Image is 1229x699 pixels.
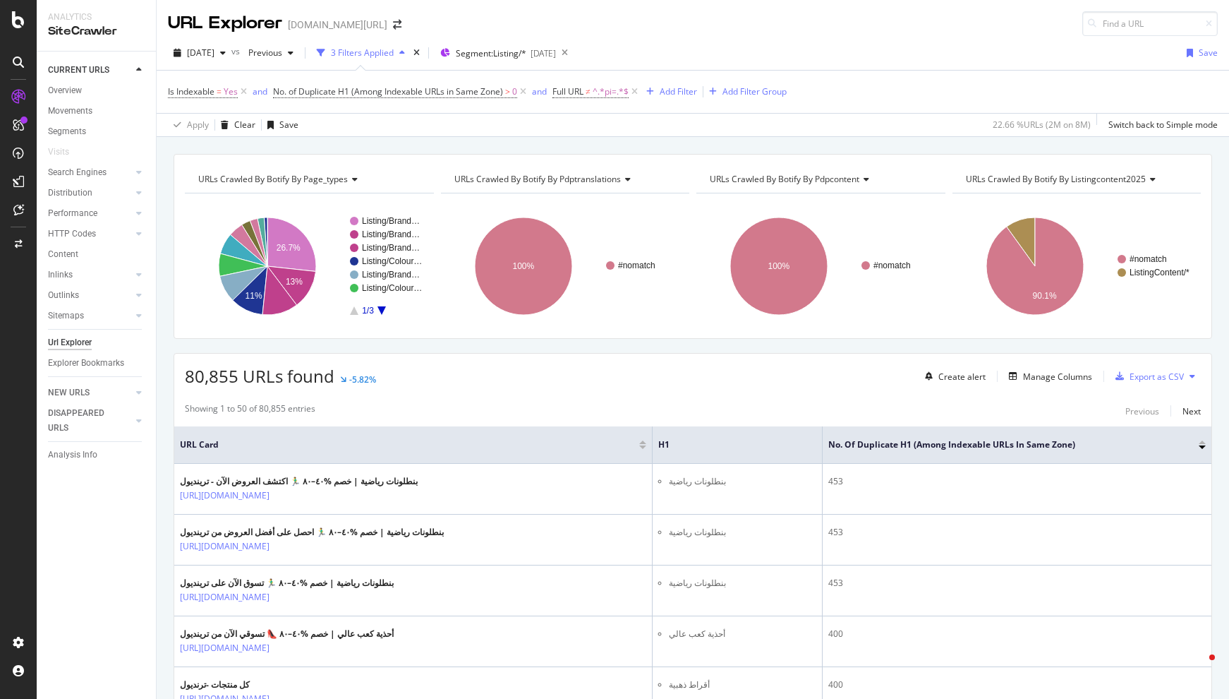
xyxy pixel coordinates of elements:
div: SiteCrawler [48,23,145,40]
button: Manage Columns [1003,368,1092,385]
div: 453 [828,577,1206,590]
div: times [411,46,423,60]
a: CURRENT URLS [48,63,132,78]
a: Distribution [48,186,132,201]
text: #nomatch [1130,254,1167,264]
div: URL Explorer [168,11,282,35]
div: arrow-right-arrow-left [393,20,401,30]
button: 3 Filters Applied [311,42,411,64]
text: Listing/Brand… [362,270,420,280]
div: Url Explorer [48,335,92,350]
text: 11% [246,291,262,301]
text: 100% [512,261,534,271]
div: 400 [828,679,1206,691]
div: A chart. [952,205,1201,328]
a: NEW URLS [48,386,132,400]
div: Clear [234,119,255,131]
div: Save [1199,47,1218,59]
div: [DATE] [531,47,556,59]
div: Analysis Info [48,448,97,462]
text: 100% [768,261,790,271]
div: NEW URLS [48,386,90,400]
button: Apply [168,114,209,136]
span: URLs Crawled By Botify By pdptranslations [454,173,621,185]
div: أحذية كعب عالي | خصم %٤٠–٨٠ 👠 تسوقي الآن من ترينديول [180,628,394,640]
button: Next [1182,402,1201,419]
text: 26.7% [277,243,301,253]
div: Performance [48,206,97,221]
div: Search Engines [48,165,107,180]
a: Content [48,247,146,262]
div: Movements [48,104,92,119]
span: URLs Crawled By Botify By pdpcontent [710,173,859,185]
text: 90.1% [1032,291,1056,301]
a: HTTP Codes [48,227,132,241]
div: Distribution [48,186,92,201]
text: Listing/Colour… [362,256,422,266]
div: A chart. [185,205,434,328]
div: Switch back to Simple mode [1108,119,1218,131]
button: and [532,85,547,98]
span: ≠ [586,85,591,97]
span: Full URL [552,85,583,97]
a: Inlinks [48,268,132,282]
span: > [505,85,510,97]
h4: URLs Crawled By Botify By listingcontent2025 [963,168,1189,191]
text: 1/3 [362,306,374,316]
div: Explorer Bookmarks [48,356,124,371]
span: No. of Duplicate H1 (Among Indexable URLs in Same Zone) [273,85,503,97]
text: Listing/Brand… [362,243,420,253]
div: Previous [1125,405,1159,417]
div: Visits [48,145,69,160]
button: Clear [215,114,255,136]
a: Segments [48,124,146,139]
span: Segment: Listing/* [456,47,526,59]
text: #nomatch [873,261,911,270]
a: DISAPPEARED URLS [48,406,132,436]
div: Apply [187,119,209,131]
a: Overview [48,83,146,98]
div: بنطلونات رياضية | خصم %٤٠–٨٠ 🏃‍♂️ احصل على أفضل العروض من ترينديول [180,526,444,539]
div: DISAPPEARED URLS [48,406,119,436]
div: -5.82% [349,374,376,386]
a: [URL][DOMAIN_NAME] [180,489,270,503]
text: Listing/Brand… [362,216,420,226]
div: Add Filter [660,85,697,97]
div: A chart. [441,205,690,328]
div: 3 Filters Applied [331,47,394,59]
div: 400 [828,628,1206,640]
h4: URLs Crawled By Botify By page_types [195,168,421,191]
a: Movements [48,104,146,119]
div: كل منتجات -ترنديول [180,679,331,691]
li: أحذية كعب عالي [669,628,816,640]
a: Search Engines [48,165,132,180]
div: [DOMAIN_NAME][URL] [288,18,387,32]
span: H1 [658,438,795,451]
div: Export as CSV [1130,371,1184,383]
span: Yes [224,82,238,102]
button: Segment:Listing/*[DATE] [435,42,556,64]
text: #nomatch [618,261,655,270]
div: 453 [828,475,1206,488]
button: Previous [1125,402,1159,419]
button: Save [1181,42,1218,64]
a: Outlinks [48,288,132,303]
div: Overview [48,83,82,98]
text: Listing/Brand… [362,229,420,239]
button: Save [262,114,298,136]
a: Url Explorer [48,335,146,350]
div: CURRENT URLS [48,63,109,78]
a: [URL][DOMAIN_NAME] [180,539,270,554]
h4: URLs Crawled By Botify By pdpcontent [707,168,933,191]
button: Previous [243,42,299,64]
a: Visits [48,145,83,160]
li: أقراط ذهبية [669,679,816,691]
li: بنطلونات رياضية [669,577,816,590]
text: Listing/Colour… [362,283,422,293]
button: Switch back to Simple mode [1103,114,1218,136]
text: 13% [286,277,303,287]
div: Content [48,247,78,262]
button: Add Filter Group [703,83,787,100]
span: No. of Duplicate H1 (Among Indexable URLs in Same Zone) [828,438,1177,451]
span: vs [231,45,243,57]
